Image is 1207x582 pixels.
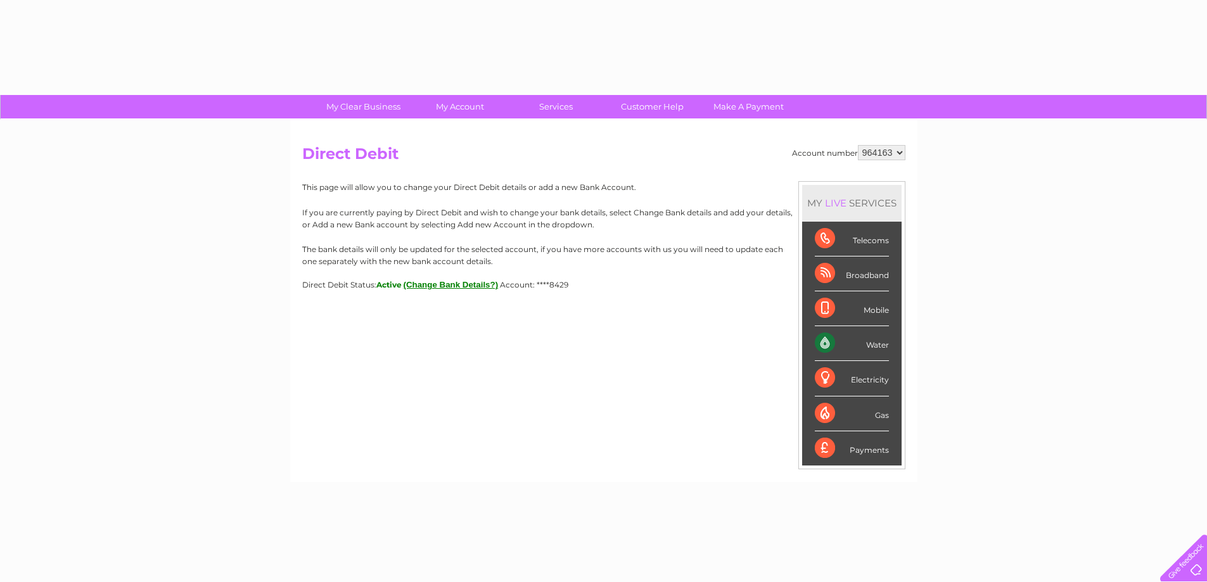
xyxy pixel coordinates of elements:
[815,291,889,326] div: Mobile
[302,145,905,169] h2: Direct Debit
[696,95,801,118] a: Make A Payment
[302,280,905,289] div: Direct Debit Status:
[792,145,905,160] div: Account number
[302,206,905,231] p: If you are currently paying by Direct Debit and wish to change your bank details, select Change B...
[815,396,889,431] div: Gas
[302,181,905,193] p: This page will allow you to change your Direct Debit details or add a new Bank Account.
[407,95,512,118] a: My Account
[815,326,889,361] div: Water
[815,431,889,465] div: Payments
[302,243,905,267] p: The bank details will only be updated for the selected account, if you have more accounts with us...
[802,185,902,221] div: MY SERVICES
[822,197,849,209] div: LIVE
[504,95,608,118] a: Services
[376,280,402,289] span: Active
[311,95,416,118] a: My Clear Business
[815,222,889,256] div: Telecoms
[600,95,705,118] a: Customer Help
[815,256,889,291] div: Broadband
[815,361,889,396] div: Electricity
[404,280,499,289] button: (Change Bank Details?)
